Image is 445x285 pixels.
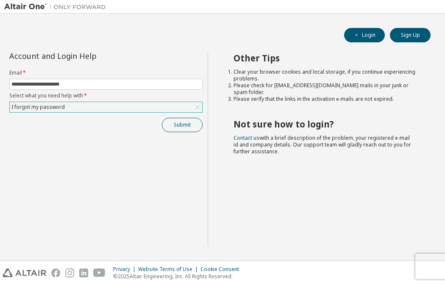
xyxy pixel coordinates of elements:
li: Please check for [EMAIL_ADDRESS][DOMAIN_NAME] mails in your junk or spam folder. [234,82,415,96]
img: instagram.svg [65,268,74,277]
div: I forgot my password [10,102,66,112]
label: Email [9,69,203,76]
h2: Other Tips [234,53,415,64]
li: Clear your browser cookies and local storage, if you continue experiencing problems. [234,69,415,82]
button: Submit [162,118,203,132]
span: with a brief description of the problem, your registered e-mail id and company details. Our suppo... [234,134,411,155]
img: linkedin.svg [79,268,88,277]
div: I forgot my password [10,102,202,112]
img: youtube.svg [93,268,106,277]
button: Sign Up [390,28,431,42]
img: Altair One [4,3,110,11]
p: © 2025 Altair Engineering, Inc. All Rights Reserved. [113,273,244,280]
div: Cookie Consent [200,266,244,273]
img: facebook.svg [51,268,60,277]
li: Please verify that the links in the activation e-mails are not expired. [234,96,415,102]
a: Contact us [234,134,259,141]
div: Account and Login Help [9,53,164,59]
h2: Not sure how to login? [234,119,415,130]
div: Privacy [113,266,138,273]
img: altair_logo.svg [3,268,46,277]
div: Website Terms of Use [138,266,200,273]
label: Select what you need help with [9,92,203,99]
button: Login [344,28,385,42]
